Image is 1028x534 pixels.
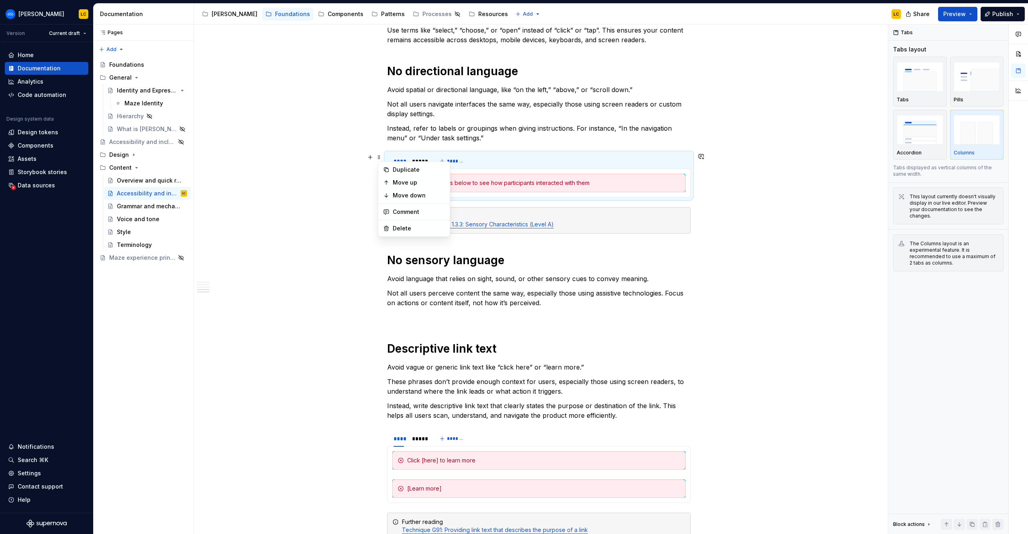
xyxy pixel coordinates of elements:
div: Hierarchy [117,112,144,120]
a: What is [PERSON_NAME]? [104,123,190,136]
strong: No sensory language [387,253,504,267]
a: Components [315,8,367,21]
strong: No directional language [387,64,518,78]
button: Preview [938,7,977,21]
img: placeholder [897,115,943,144]
span: Add [523,11,533,17]
div: LC [81,11,86,17]
a: Accessibility and inclusion [96,136,190,148]
a: Understanding SC 1.3.3: Sensory Characteristics (Level A) [402,221,554,228]
a: Grammar and mechanics [104,200,190,213]
div: Further reading [402,212,685,228]
div: Style [117,228,131,236]
p: Avoid language that relies on sight, sound, or other sensory cues to convey meaning. [387,274,691,283]
div: Accessibility and inclusion [109,138,175,146]
div: Design tokens [18,128,58,136]
div: Pages [96,29,123,36]
div: General [109,74,132,82]
p: Tabs [897,97,909,103]
div: [Learn more] [407,485,680,493]
p: Not all users navigate interfaces the same way, especially those using screen readers or custom d... [387,99,691,119]
div: Page tree [96,58,190,264]
span: Add [106,46,116,53]
div: Storybook stories [18,168,67,176]
div: Design system data [6,116,54,122]
svg: Supernova Logo [27,520,67,528]
a: Technique G91: Providing link text that describes the purpose of a link [402,526,588,533]
a: Patterns [368,8,408,21]
div: Home [18,51,34,59]
div: Block actions [893,519,932,530]
div: Search ⌘K [18,456,48,464]
div: Design [96,148,190,161]
p: Avoid spatial or directional language, like “on the left,” “above,” or “scroll down.” [387,85,691,94]
div: Code automation [18,91,66,99]
div: This layout currently doesn't visually display in our live editor. Preview your documentation to ... [910,193,998,219]
div: Accessibility and inclusivity [117,189,179,197]
a: Voice and tone [104,213,190,226]
div: Tabs layout [893,45,926,53]
a: Maze experience principles [96,251,190,264]
div: Foundations [109,61,144,69]
button: placeholderAccordion [893,110,947,160]
div: Contact support [18,483,63,491]
div: What is [PERSON_NAME]? [117,125,177,133]
p: Avoid vague or generic link text like “click here” or “learn more.” [387,362,691,372]
p: Use terms like “select,” “choose,” or “open” instead of “click” or “tap”. This ensures your conte... [387,25,691,45]
div: Documentation [18,64,61,72]
p: Tabs displayed as vertical columns of the same width. [893,164,1004,177]
div: LC [893,11,899,17]
div: Settings [18,469,41,477]
div: The Columns layout is an experimental feature. It is recommended to use a maximum of 2 tabs as co... [910,240,998,266]
a: Maze Identity [112,97,190,110]
button: placeholderTabs [893,57,947,107]
img: placeholder [897,62,943,91]
div: Foundations [275,10,310,18]
div: Design [109,151,129,159]
div: Move up [393,179,445,187]
p: Not all users perceive content the same way, especially those using assistive technologies. Focus... [387,288,691,308]
button: Contact support [5,480,88,493]
div: Block actions [893,521,925,528]
div: Maze experience principles [109,254,175,262]
img: placeholder [954,62,1000,91]
button: placeholderColumns [950,110,1004,160]
button: Help [5,493,88,506]
div: Further reading [402,518,685,534]
a: Accessibility and inclusivityLC [104,187,190,200]
a: Foundations [96,58,190,71]
button: Current draft [45,28,90,39]
p: These phrases don’t provide enough context for users, especially those using screen readers, to u... [387,377,691,396]
p: Instead, refer to labels or groupings when giving instructions. For instance, “In the navigation ... [387,123,691,143]
a: Style [104,226,190,238]
button: Notifications [5,440,88,453]
div: Comment [393,208,445,216]
img: placeholder [954,115,1000,144]
button: Add [96,44,126,55]
div: Duplicate [393,166,445,174]
div: Identity and Expression [117,86,177,94]
div: Terminology [117,241,152,249]
span: Preview [943,10,966,18]
button: Share [902,7,935,21]
div: LC [182,189,186,197]
strong: Descriptive link text [387,342,496,355]
button: Search ⌘K [5,454,88,466]
div: Data sources [18,181,55,189]
div: Voice and tone [117,215,159,223]
section-item: Left [392,451,685,498]
section-item: Left [392,174,685,192]
div: Components [18,142,53,150]
a: Overview and quick references [104,174,190,187]
span: Current draft [49,30,80,37]
span: Publish [992,10,1013,18]
a: [PERSON_NAME] [199,8,261,21]
div: Delete [393,224,445,232]
div: Click the screens below to see how participants interacted with them [407,179,680,187]
a: Hierarchy [104,110,190,123]
div: Content [96,161,190,174]
a: Code automation [5,88,88,101]
div: Maze Identity [124,99,163,107]
div: Version [6,30,25,37]
a: Assets [5,152,88,165]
